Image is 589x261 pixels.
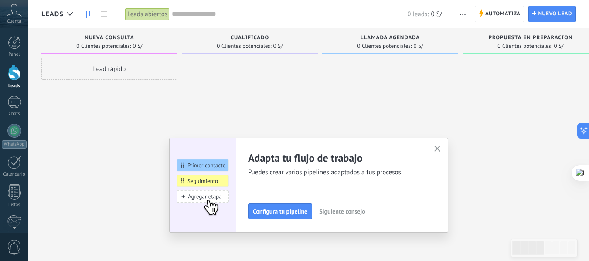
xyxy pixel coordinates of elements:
[2,111,27,117] div: Chats
[361,35,420,41] span: Llamada agendada
[253,208,307,214] span: Configura tu pipeline
[85,35,134,41] span: Nueva consulta
[357,44,412,49] span: 0 Clientes potenciales:
[7,19,21,24] span: Cuenta
[273,44,283,49] span: 0 S/
[133,44,143,49] span: 0 S/
[497,44,552,49] span: 0 Clientes potenciales:
[231,35,269,41] span: Cualificado
[554,44,564,49] span: 0 S/
[528,6,576,22] a: Nuevo lead
[475,6,524,22] a: Automatiza
[485,6,521,22] span: Automatiza
[41,58,177,80] div: Lead rápido
[248,203,312,219] button: Configura tu pipeline
[538,6,572,22] span: Nuevo lead
[2,172,27,177] div: Calendario
[82,6,97,23] a: Leads
[315,205,369,218] button: Siguiente consejo
[456,6,469,22] button: Más
[125,8,170,20] div: Leads abiertos
[2,52,27,58] div: Panel
[248,151,423,165] h2: Adapta tu flujo de trabajo
[41,10,64,18] span: Leads
[2,140,27,149] div: WhatsApp
[414,44,423,49] span: 0 S/
[97,6,112,23] a: Lista
[76,44,131,49] span: 0 Clientes potenciales:
[248,168,423,177] span: Puedes crear varios pipelines adaptados a tus procesos.
[327,35,454,42] div: Llamada agendada
[489,35,573,41] span: Propuesta en preparación
[2,202,27,208] div: Listas
[431,10,442,18] span: 0 S/
[186,35,313,42] div: Cualificado
[217,44,271,49] span: 0 Clientes potenciales:
[407,10,429,18] span: 0 leads:
[46,35,173,42] div: Nueva consulta
[319,208,365,214] span: Siguiente consejo
[2,83,27,89] div: Leads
